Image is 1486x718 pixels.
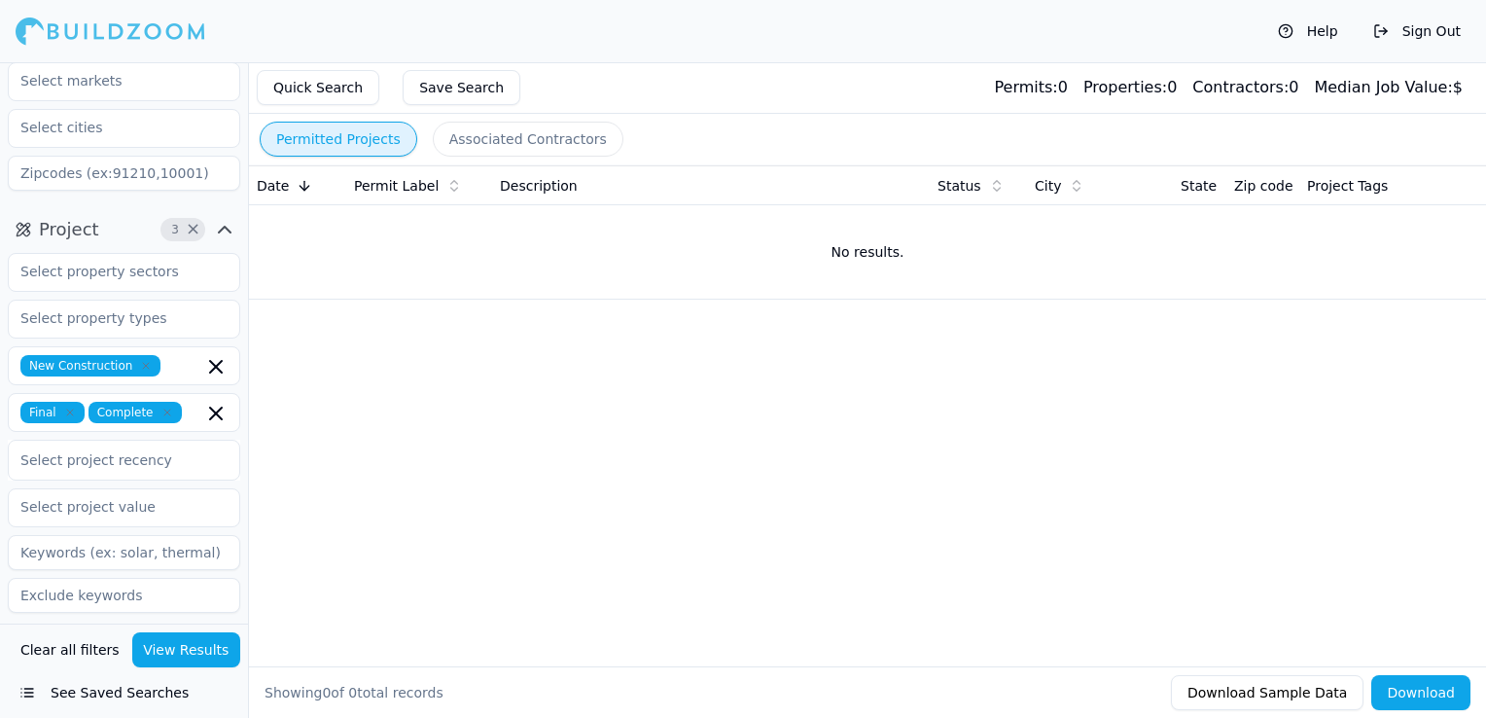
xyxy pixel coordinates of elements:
[132,632,241,667] button: View Results
[994,76,1067,99] div: 0
[257,176,289,196] span: Date
[1192,78,1289,96] span: Contractors:
[500,176,578,196] span: Description
[257,70,379,105] button: Quick Search
[1234,176,1293,196] span: Zip code
[1371,675,1470,710] button: Download
[1307,176,1388,196] span: Project Tags
[1181,176,1217,196] span: State
[249,205,1486,299] td: No results.
[20,402,85,423] span: Final
[348,685,357,700] span: 0
[354,176,439,196] span: Permit Label
[403,70,520,105] button: Save Search
[938,176,981,196] span: Status
[8,214,240,245] button: Project3Clear Project filters
[265,683,443,702] div: Showing of total records
[20,355,160,377] span: New Construction
[9,63,215,98] input: Select markets
[88,402,182,423] span: Complete
[9,110,215,145] input: Select cities
[1268,16,1348,47] button: Help
[9,489,215,524] input: Select project value
[186,225,200,234] span: Clear Project filters
[165,220,185,239] span: 3
[9,254,215,289] input: Select property sectors
[9,301,215,336] input: Select property types
[8,578,240,613] input: Exclude keywords
[322,685,331,700] span: 0
[8,156,240,191] input: Zipcodes (ex:91210,10001)
[994,78,1057,96] span: Permits:
[433,122,623,157] button: Associated Contractors
[39,216,99,243] span: Project
[1314,76,1463,99] div: $
[8,535,240,570] input: Keywords (ex: solar, thermal)
[8,675,240,710] button: See Saved Searches
[1192,76,1298,99] div: 0
[1363,16,1470,47] button: Sign Out
[1314,78,1452,96] span: Median Job Value:
[1083,76,1177,99] div: 0
[1083,78,1167,96] span: Properties:
[1171,675,1363,710] button: Download Sample Data
[16,632,124,667] button: Clear all filters
[260,122,417,157] button: Permitted Projects
[1035,176,1061,196] span: City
